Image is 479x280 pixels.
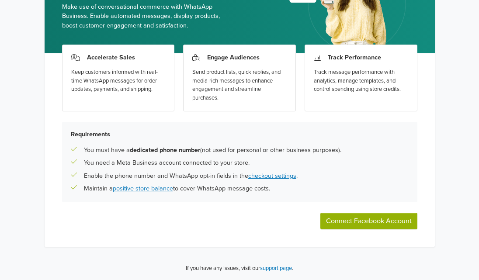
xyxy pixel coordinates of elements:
h3: Track Performance [328,54,381,61]
p: Maintain a to cover WhatsApp message costs. [84,184,270,194]
span: Make use of conversational commerce with WhatsApp Business. Enable automated messages, display pr... [62,2,233,31]
a: support page [260,265,292,272]
a: positive store balance [113,185,173,192]
div: Keep customers informed with real-time WhatsApp messages for order updates, payments, and shipping. [71,68,166,94]
p: You must have a (not used for personal or other business purposes). [84,145,341,155]
h5: Requirements [71,131,409,138]
h3: Accelerate Sales [87,54,135,61]
p: Enable the phone number and WhatsApp opt-in fields in the . [84,171,298,181]
b: dedicated phone number [130,146,200,154]
a: checkout settings [248,172,296,180]
div: Track message performance with analytics, manage templates, and control spending using store cred... [314,68,408,94]
p: You need a Meta Business account connected to your store. [84,158,250,168]
div: Send product lists, quick replies, and media-rich messages to enhance engagement and streamline p... [192,68,287,102]
h3: Engage Audiences [207,54,260,61]
button: Connect Facebook Account [320,213,417,229]
p: If you have any issues, visit our . [186,264,293,273]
